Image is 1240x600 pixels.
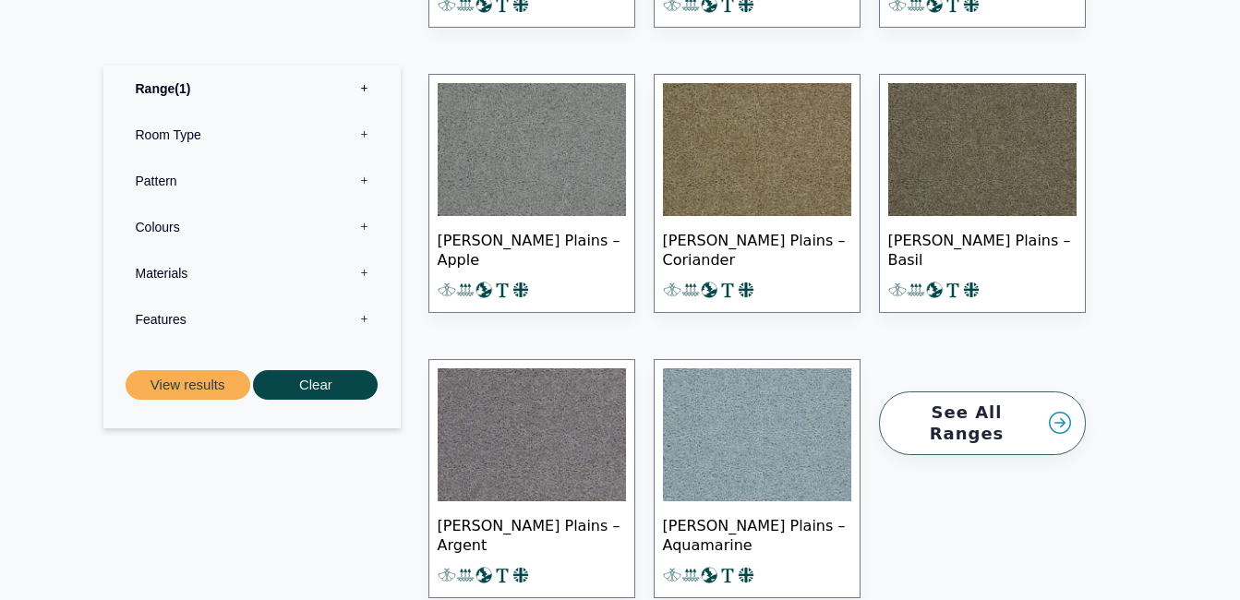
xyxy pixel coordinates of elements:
[126,369,250,400] button: View results
[654,74,861,313] a: [PERSON_NAME] Plains – Coriander
[654,359,861,598] a: [PERSON_NAME] Plains – Aquamarine
[117,65,387,111] label: Range
[663,501,851,566] span: [PERSON_NAME] Plains – Aquamarine
[175,80,190,95] span: 1
[117,203,387,249] label: Colours
[888,83,1077,216] img: Tomkinson Plains Basil
[428,74,635,313] a: [PERSON_NAME] Plains – Apple
[117,111,387,157] label: Room Type
[253,369,378,400] button: Clear
[663,368,851,501] img: Tomkinson Plains-Aquamarine
[117,249,387,295] label: Materials
[438,501,626,566] span: [PERSON_NAME] Plains – Argent
[879,391,1086,455] a: See All Ranges
[879,74,1086,313] a: [PERSON_NAME] Plains – Basil
[663,216,851,281] span: [PERSON_NAME] Plains – Coriander
[888,216,1077,281] span: [PERSON_NAME] Plains – Basil
[117,157,387,203] label: Pattern
[438,216,626,281] span: [PERSON_NAME] Plains – Apple
[117,295,387,342] label: Features
[438,83,626,216] img: Tomkinson Plains - Apple
[428,359,635,598] a: [PERSON_NAME] Plains – Argent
